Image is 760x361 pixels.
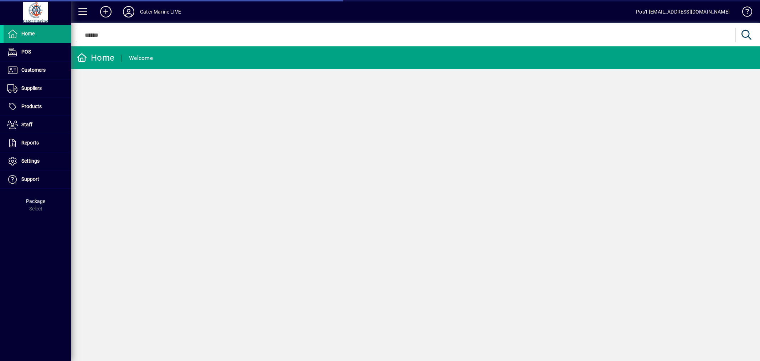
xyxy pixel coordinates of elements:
[21,31,35,36] span: Home
[140,6,181,17] div: Cater Marine LIVE
[4,43,71,61] a: POS
[4,116,71,134] a: Staff
[21,176,39,182] span: Support
[94,5,117,18] button: Add
[4,61,71,79] a: Customers
[4,98,71,116] a: Products
[21,140,39,146] span: Reports
[21,49,31,55] span: POS
[4,152,71,170] a: Settings
[26,198,45,204] span: Package
[129,52,153,64] div: Welcome
[4,171,71,188] a: Support
[21,122,32,127] span: Staff
[4,80,71,97] a: Suppliers
[21,67,46,73] span: Customers
[77,52,114,63] div: Home
[117,5,140,18] button: Profile
[21,85,42,91] span: Suppliers
[21,103,42,109] span: Products
[4,134,71,152] a: Reports
[636,6,730,17] div: Pos1 [EMAIL_ADDRESS][DOMAIN_NAME]
[21,158,40,164] span: Settings
[737,1,751,25] a: Knowledge Base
